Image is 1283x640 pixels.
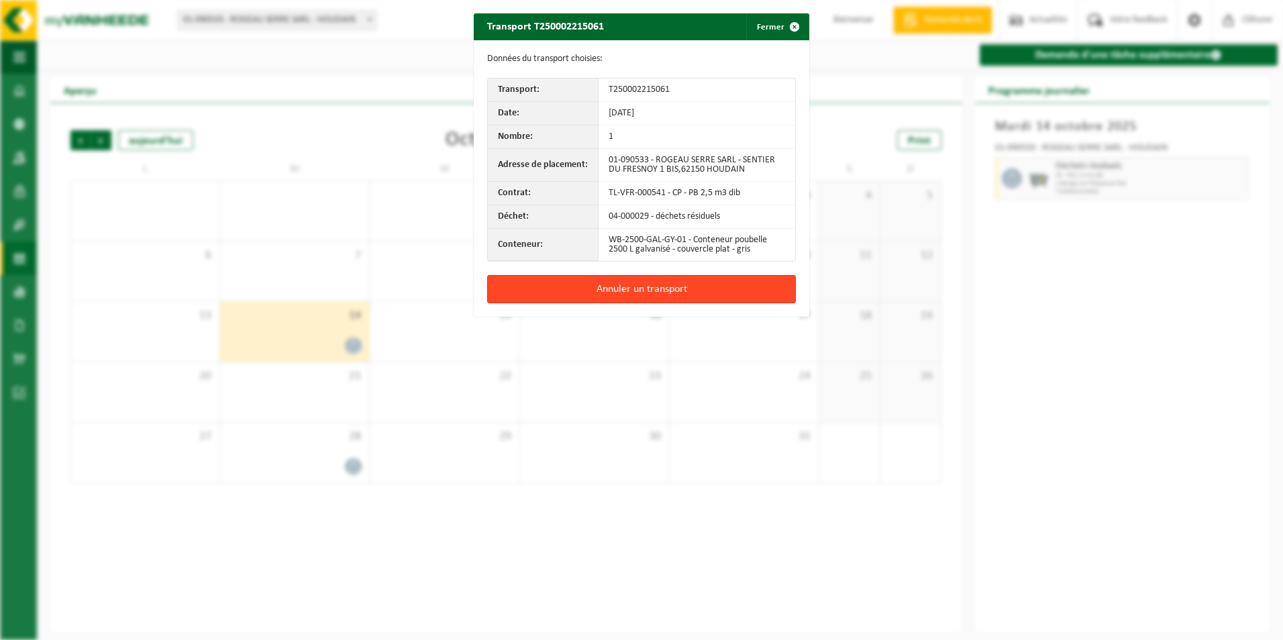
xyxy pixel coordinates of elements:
[599,125,795,149] td: 1
[474,13,617,39] h2: Transport T250002215061
[488,205,599,229] th: Déchet:
[487,54,796,64] p: Données du transport choisies:
[599,182,795,205] td: TL-VFR-000541 - CP - PB 2,5 m3 dib
[488,182,599,205] th: Contrat:
[599,78,795,102] td: T250002215061
[488,102,599,125] th: Date:
[487,275,796,303] button: Annuler un transport
[488,229,599,261] th: Conteneur:
[599,102,795,125] td: [DATE]
[488,149,599,182] th: Adresse de placement:
[599,229,795,261] td: WB-2500-GAL-GY-01 - Conteneur poubelle 2500 L galvanisé - couvercle plat - gris
[488,125,599,149] th: Nombre:
[599,205,795,229] td: 04-000029 - déchets résiduels
[488,78,599,102] th: Transport:
[746,13,808,40] button: Fermer
[599,149,795,182] td: 01-090533 - ROGEAU SERRE SARL - SENTIER DU FRESNOY 1 BIS,62150 HOUDAIN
